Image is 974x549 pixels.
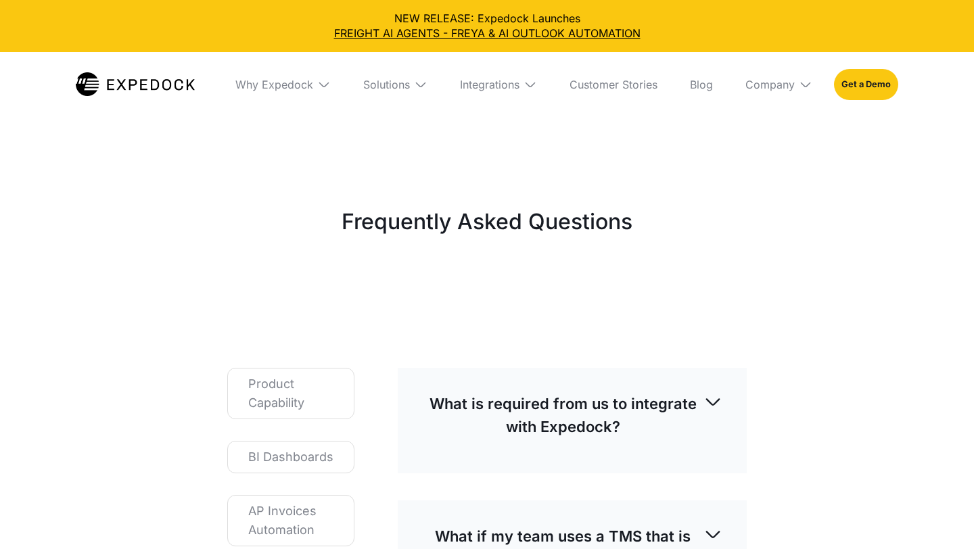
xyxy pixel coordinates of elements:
p: What is required from us to integrate with Expedock? [422,392,703,438]
a: Get a Demo [834,69,898,100]
div: Integrations [449,52,548,117]
h2: Frequently Asked Questions [342,206,632,238]
div: Why Expedock [225,52,342,117]
div: Company [735,52,823,117]
div: Company [745,78,795,91]
div: BI Dashboards [248,448,333,467]
div: Solutions [363,78,410,91]
a: FREIGHT AI AGENTS - FREYA & AI OUTLOOK AUTOMATION [11,26,963,41]
div: Integrations [460,78,519,91]
a: Blog [679,52,724,117]
div: Why Expedock [235,78,313,91]
div: Product Capability [248,375,333,412]
div: NEW RELEASE: Expedock Launches [11,11,963,41]
div: Solutions [352,52,438,117]
div: AP Invoices Automation [248,502,333,540]
a: Customer Stories [559,52,668,117]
